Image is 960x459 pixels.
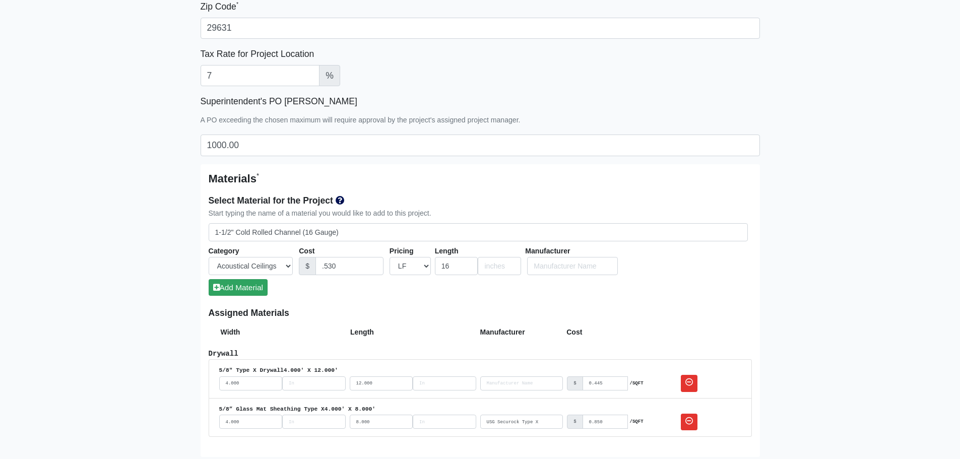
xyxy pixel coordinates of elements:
strong: Category [209,247,239,255]
strong: Manufacturer [525,247,570,255]
span: 4.000' [325,406,345,412]
div: $ [567,415,583,429]
div: $ [567,376,583,390]
input: length_inches [413,415,476,429]
strong: /SQFT [630,418,644,425]
input: Search [527,257,618,276]
input: Cost [583,415,628,429]
input: width_feet [219,376,283,390]
input: feet [435,257,478,276]
h5: Materials [209,172,752,185]
div: $ [299,257,316,276]
input: Cost [315,257,383,276]
span: % [319,65,340,86]
li: Drywall [209,348,752,437]
strong: Width [221,328,240,336]
span: 12.000' [314,367,338,373]
strong: /SQFT [630,380,644,387]
input: Search [480,415,563,429]
input: width_inches [282,376,346,390]
div: Start typing the name of a material you would like to add to this project. [209,208,752,219]
strong: Length [350,328,374,336]
input: length_feet [350,415,413,429]
label: Superintendent's PO [PERSON_NAME] [201,94,357,108]
strong: Length [435,247,459,255]
span: X [307,367,311,373]
span: 4.000' [284,367,304,373]
div: 5/8" Type X Drywall [219,366,741,375]
div: 5/8” Glass Mat Sheathing Type X [219,405,741,414]
small: A PO exceeding the chosen maximum will require approval by the project's assigned project manager. [201,116,521,124]
strong: Cost [566,328,582,336]
input: length_feet [350,376,413,390]
span: X [348,406,352,412]
input: length_inches [413,376,476,390]
strong: Cost [299,247,314,255]
h6: Assigned Materials [209,308,752,318]
input: Search [480,376,563,390]
input: width_feet [219,415,283,429]
strong: Select Material for the Project [209,195,333,206]
strong: Pricing [390,247,414,255]
strong: Manufacturer [480,328,525,336]
input: width_inches [282,415,346,429]
button: Add Material [209,279,268,296]
input: Cost [583,376,628,390]
input: Search [209,223,748,242]
label: Tax Rate for Project Location [201,47,314,61]
input: inches [478,257,521,276]
span: 8.000' [355,406,376,412]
